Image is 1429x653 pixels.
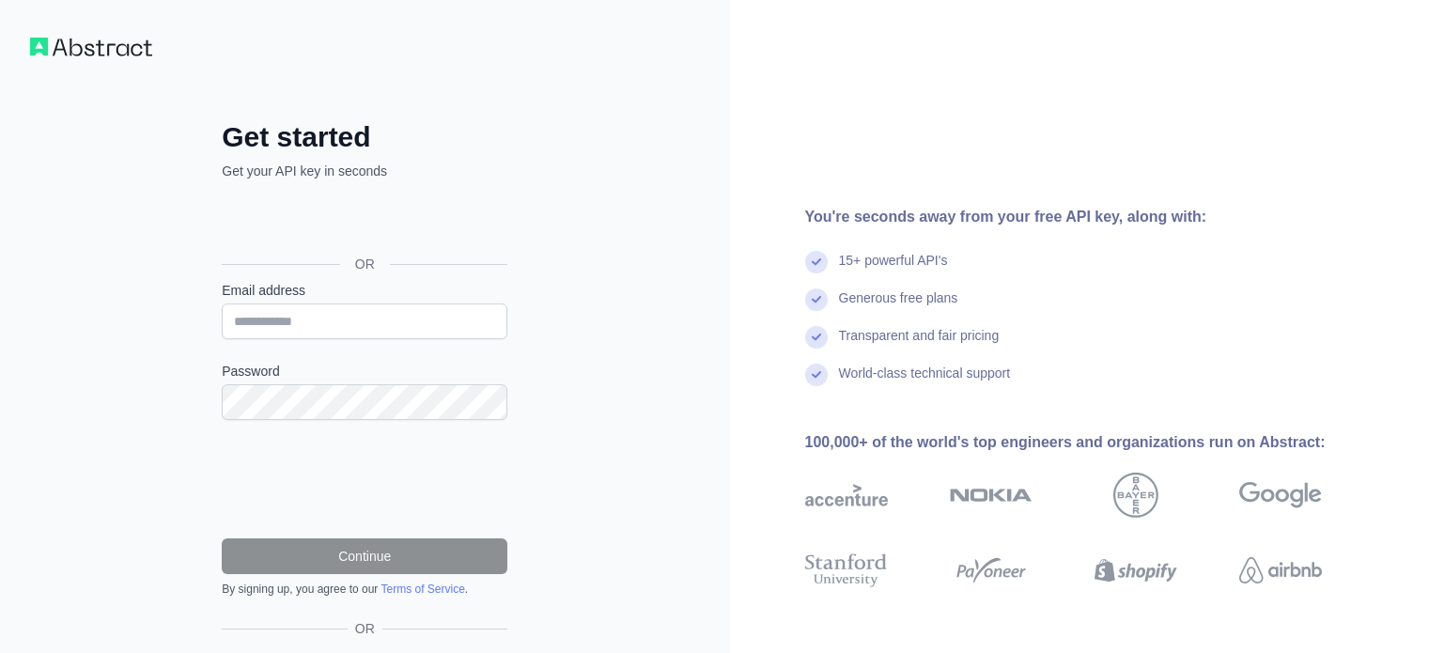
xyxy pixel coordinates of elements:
img: stanford university [805,550,888,591]
img: nokia [950,473,1033,518]
img: check mark [805,288,828,311]
img: check mark [805,251,828,273]
div: You're seconds away from your free API key, along with: [805,206,1382,228]
div: World-class technical support [839,364,1011,401]
div: By signing up, you agree to our . [222,582,507,597]
div: Generous free plans [839,288,958,326]
span: OR [348,619,382,638]
label: Email address [222,281,507,300]
h2: Get started [222,120,507,154]
img: Workflow [30,38,152,56]
div: 100,000+ of the world's top engineers and organizations run on Abstract: [805,431,1382,454]
img: google [1239,473,1322,518]
img: check mark [805,326,828,349]
img: payoneer [950,550,1033,591]
a: Terms of Service [381,583,464,596]
span: OR [340,255,390,273]
img: check mark [805,364,828,386]
iframe: reCAPTCHA [222,443,507,516]
div: 15+ powerful API's [839,251,948,288]
button: Continue [222,538,507,574]
iframe: Sign in with Google Button [212,201,513,242]
div: Transparent and fair pricing [839,326,1000,364]
img: bayer [1113,473,1158,518]
label: Password [222,362,507,381]
img: accenture [805,473,888,518]
img: shopify [1095,550,1177,591]
p: Get your API key in seconds [222,162,507,180]
img: airbnb [1239,550,1322,591]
